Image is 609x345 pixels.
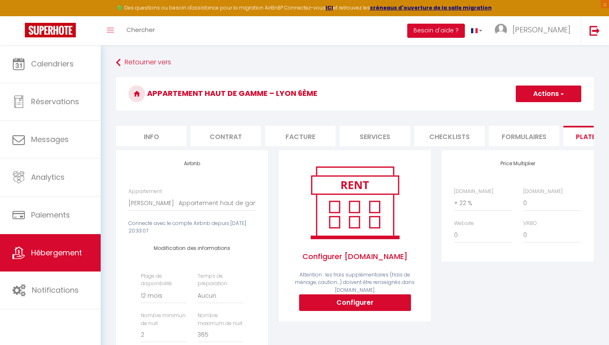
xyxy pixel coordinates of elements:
[116,55,594,70] a: Retourner vers
[454,220,474,228] label: Website
[31,172,65,182] span: Analytics
[31,247,82,258] span: Hébergement
[299,294,411,311] button: Configurer
[25,23,76,37] img: Super Booking
[31,96,79,107] span: Réservations
[31,134,69,144] span: Messages
[198,312,243,328] label: Nombre maximum de nuit
[488,16,581,45] a: ... [PERSON_NAME]
[454,188,493,196] label: [DOMAIN_NAME]
[198,272,243,288] label: Temps de préparation
[326,4,333,11] a: ICI
[141,272,186,288] label: Plage de disponibilité
[302,163,408,242] img: rent.png
[291,242,418,271] span: Configurer [DOMAIN_NAME]
[495,24,507,36] img: ...
[489,126,559,146] li: Formulaires
[407,24,465,38] button: Besoin d'aide ?
[128,220,256,235] div: Connecté avec le compte Airbnb depuis [DATE] 20:33:07
[590,25,600,36] img: logout
[116,126,186,146] li: Info
[295,271,415,294] span: Attention : les frais supplémentaires (frais de ménage, caution...) doivent être renseignés dans ...
[31,59,74,69] span: Calendriers
[32,285,79,295] span: Notifications
[414,126,485,146] li: Checklists
[31,210,70,220] span: Paiements
[516,86,581,102] button: Actions
[370,4,492,11] a: créneaux d'ouverture de la salle migration
[126,25,155,34] span: Chercher
[523,220,537,228] label: VRBO
[191,126,261,146] li: Contrat
[340,126,410,146] li: Services
[265,126,336,146] li: Facture
[120,16,161,45] a: Chercher
[128,188,162,196] label: Appartement
[141,245,243,251] h4: Modification des informations
[128,161,256,166] h4: Airbnb
[141,312,186,328] label: Nombre minimun de nuit
[512,24,570,35] span: [PERSON_NAME]
[523,188,563,196] label: [DOMAIN_NAME]
[116,77,594,110] h3: Appartement haut de gamme – Lyon 6ème
[454,161,581,166] h4: Price Multiplier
